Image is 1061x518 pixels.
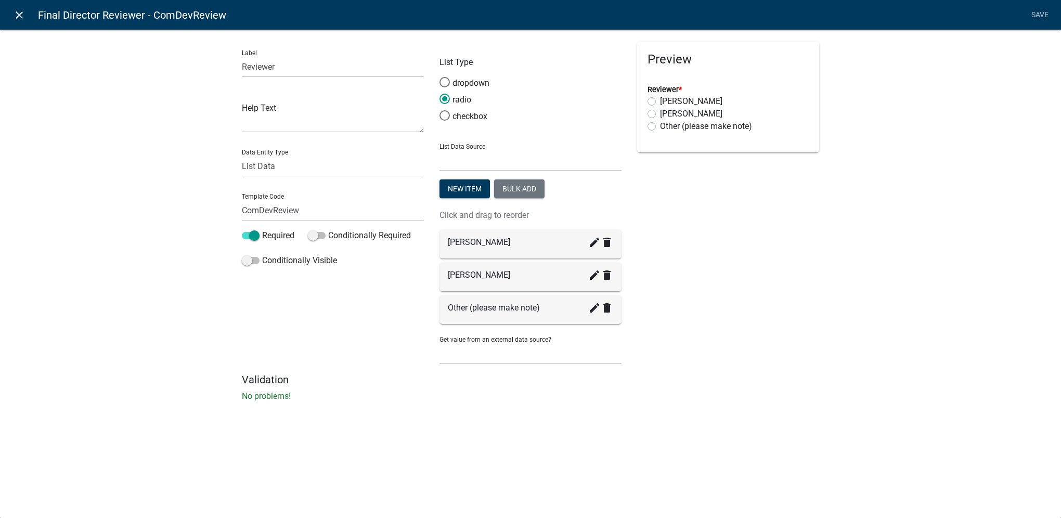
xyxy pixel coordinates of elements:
i: create [588,236,601,249]
p: No problems! [242,390,819,403]
label: radio [439,94,471,106]
label: Conditionally Visible [242,254,337,267]
div: [PERSON_NAME] [448,269,613,281]
i: close [13,9,25,21]
label: dropdown [439,77,489,89]
i: delete [601,302,613,314]
button: Bulk add [494,179,545,198]
div: [PERSON_NAME] [448,236,613,249]
i: create [588,302,601,314]
label: Other (please make note) [660,120,752,133]
label: checkbox [439,110,487,123]
i: delete [601,269,613,281]
i: create [588,269,601,281]
i: delete [601,236,613,249]
button: New item [439,179,490,198]
label: [PERSON_NAME] [660,95,722,108]
h5: Preview [648,52,809,67]
a: Save [1027,5,1053,25]
h5: Validation [242,373,819,386]
label: Reviewer [648,86,682,94]
span: Final Director Reviewer - ComDevReview [38,5,226,25]
p: Click and drag to reorder [439,209,622,222]
div: Other (please make note) [448,302,613,314]
label: Required [242,229,294,242]
p: List Type [439,56,622,69]
label: Conditionally Required [308,229,411,242]
label: [PERSON_NAME] [660,108,722,120]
